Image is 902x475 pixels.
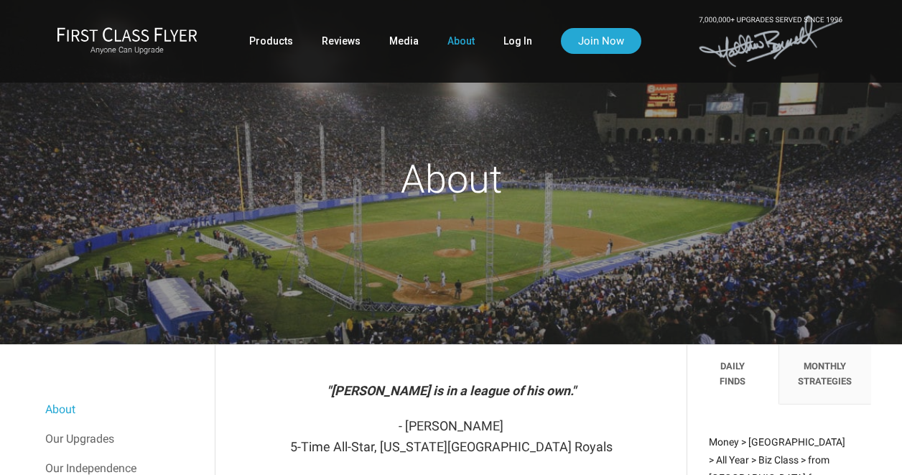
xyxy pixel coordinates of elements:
[322,28,361,54] a: Reviews
[687,345,779,405] li: Daily Finds
[249,28,293,54] a: Products
[447,28,475,54] a: About
[57,45,197,55] small: Anyone Can Upgrade
[251,416,650,458] p: - [PERSON_NAME] 5-Time All-Star, [US_STATE][GEOGRAPHIC_DATA] Royals
[45,425,200,453] a: Our Upgrades
[389,28,419,54] a: Media
[327,383,576,398] em: "[PERSON_NAME] is in a league of his own."
[57,27,197,42] img: First Class Flyer
[779,345,871,405] li: Monthly Strategies
[561,28,641,54] a: Join Now
[57,27,197,55] a: First Class FlyerAnyone Can Upgrade
[401,157,502,202] span: About
[45,395,200,424] a: About
[503,28,532,54] a: Log In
